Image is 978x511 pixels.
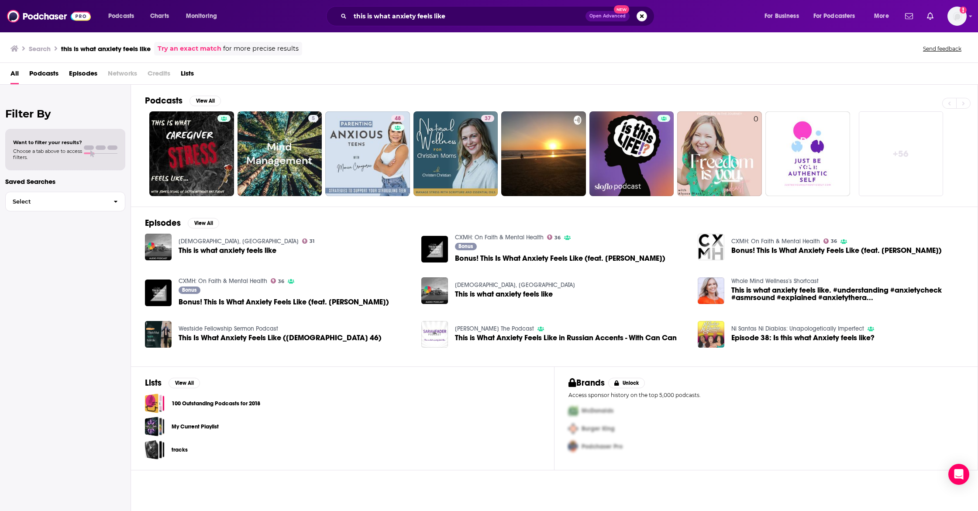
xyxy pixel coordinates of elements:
[6,199,107,204] span: Select
[145,218,219,228] a: EpisodesView All
[13,139,82,145] span: Want to filter your results?
[947,7,967,26] img: User Profile
[172,422,219,432] a: My Current Playlist
[731,334,875,342] a: Episode 38: Is this what Anxiety feels like?
[310,239,314,243] span: 31
[391,115,404,122] a: 48
[148,66,170,84] span: Credits
[172,399,260,408] a: 100 Outstanding Podcasts for 2018
[585,11,630,21] button: Open AdvancedNew
[108,66,137,84] span: Networks
[69,66,97,84] a: Episodes
[413,111,498,196] a: 37
[150,10,169,22] span: Charts
[920,45,964,52] button: Send feedback
[868,9,900,23] button: open menu
[614,5,630,14] span: New
[5,107,125,120] h2: Filter By
[29,45,51,53] h3: Search
[188,218,219,228] button: View All
[485,114,491,123] span: 37
[565,438,582,456] img: Third Pro Logo
[145,95,183,106] h2: Podcasts
[808,9,868,23] button: open menu
[731,238,820,245] a: CXMH: On Faith & Mental Health
[923,9,937,24] a: Show notifications dropdown
[731,247,942,254] span: Bonus! This Is What Anxiety Feels Like (feat. [PERSON_NAME])
[271,278,285,283] a: 36
[421,236,448,262] img: Bonus! This Is What Anxiety Feels Like (feat. Sarah Fader)
[13,148,82,160] span: Choose a tab above to access filters.
[813,10,855,22] span: For Podcasters
[455,334,677,342] span: This is What Anxiety Feels Like in Russian Accents - With Can Can
[731,287,964,301] a: This is what anxiety feels like. #understanding #anxietycheck #asmrsound #explained #anxietythera...
[182,287,196,293] span: Bonus
[10,66,19,84] a: All
[238,111,322,196] a: 5
[325,111,410,196] a: 48
[5,177,125,186] p: Saved Searches
[421,321,448,348] img: This is What Anxiety Feels Like in Russian Accents - With Can Can
[181,66,194,84] a: Lists
[145,234,172,260] img: This is what anxiety feels like
[960,7,967,14] svg: Add a profile image
[764,10,799,22] span: For Business
[758,9,810,23] button: open menu
[350,9,585,23] input: Search podcasts, credits, & more...
[145,9,174,23] a: Charts
[179,298,389,306] a: Bonus! This Is What Anxiety Feels Like (feat. Sarah Fader)
[169,378,200,388] button: View All
[608,378,645,388] button: Unlock
[108,10,134,22] span: Podcasts
[948,464,969,485] div: Open Intercom Messenger
[731,277,819,285] a: Whole Mind Wellness's Shortcast
[823,238,837,244] a: 36
[565,420,582,438] img: Second Pro Logo
[61,45,151,53] h3: this is what anxiety feels like
[698,234,724,260] img: Bonus! This Is What Anxiety Feels Like (feat. Sarah Fader)
[565,402,582,420] img: First Pro Logo
[455,255,665,262] a: Bonus! This Is What Anxiety Feels Like (feat. Sarah Fader)
[179,334,382,342] a: This Is What Anxiety Feels Like (Psalm 46)
[831,239,837,243] span: 36
[179,247,276,254] a: This is what anxiety feels like
[582,407,613,414] span: McDonalds
[455,325,534,332] a: Sarah Fader The Podcast
[145,321,172,348] a: This Is What Anxiety Feels Like (Psalm 46)
[172,445,188,455] a: tracks
[223,44,299,54] span: for more precise results
[698,321,724,348] img: Episode 38: Is this what Anxiety feels like?
[731,247,942,254] a: Bonus! This Is What Anxiety Feels Like (feat. Sarah Fader)
[754,115,758,193] div: 0
[145,394,165,413] a: 100 Outstanding Podcasts for 2018
[179,277,267,285] a: CXMH: On Faith & Mental Health
[5,192,125,211] button: Select
[731,325,864,332] a: Ni Santas Ni Diablas: Unapologetically Imperfect
[395,114,401,123] span: 48
[859,111,944,196] a: +56
[179,238,299,245] a: Bethlehem Baptist Church, NZ
[180,9,228,23] button: open menu
[302,238,315,244] a: 31
[186,10,217,22] span: Monitoring
[568,392,964,398] p: Access sponsor history on the top 5,000 podcasts.
[189,96,221,106] button: View All
[102,9,145,23] button: open menu
[7,8,91,24] img: Podchaser - Follow, Share and Rate Podcasts
[458,244,473,249] span: Bonus
[145,218,181,228] h2: Episodes
[145,417,165,436] a: My Current Playlist
[421,277,448,304] img: This is what anxiety feels like
[308,115,318,122] a: 5
[455,290,553,298] span: This is what anxiety feels like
